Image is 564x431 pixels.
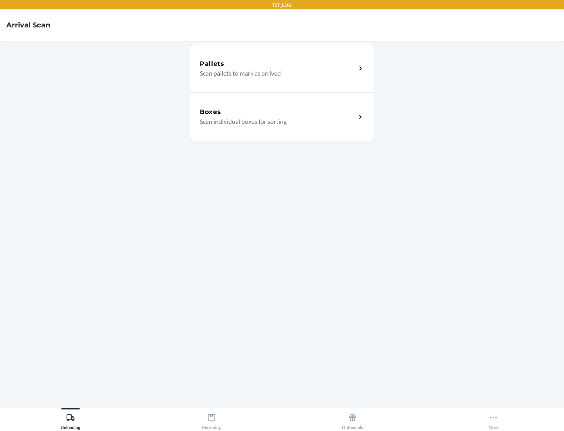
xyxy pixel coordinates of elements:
button: More [423,408,564,430]
h4: Arrival Scan [6,20,50,30]
h5: Boxes [200,107,221,117]
p: Scan individual boxes for sorting [200,117,350,126]
div: More [488,410,499,430]
h5: Pallets [200,59,224,69]
button: Receiving [141,408,282,430]
p: Scan pallets to mark as arrived [200,69,350,78]
p: TST_LOG [272,2,292,9]
a: BoxesScan individual boxes for sorting [190,92,374,141]
div: Unloading [61,410,80,430]
div: Outbounds [342,410,363,430]
a: PalletsScan pallets to mark as arrived [190,44,374,92]
button: Outbounds [282,408,423,430]
div: Receiving [202,410,221,430]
